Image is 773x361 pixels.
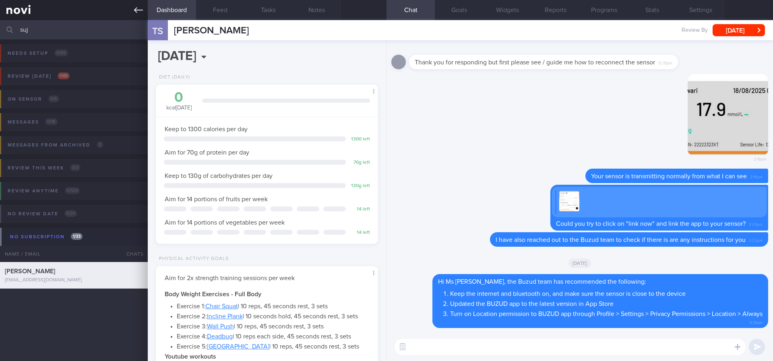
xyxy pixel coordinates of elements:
[6,117,60,128] div: Messages
[205,303,238,309] a: Chair Squat
[6,163,83,173] div: Review this week
[350,160,370,166] div: 70 g left
[6,186,82,196] div: Review anytime
[6,94,61,105] div: On sensor
[174,26,249,35] span: [PERSON_NAME]
[658,58,672,66] span: 12:33pm
[165,291,261,297] strong: Body Weight Exercises - Full Body
[6,208,79,219] div: No review date
[559,191,579,211] img: Replying to photo by
[165,126,248,132] span: Keep to 1300 calories per day
[165,353,216,360] strong: Youtube workouts
[415,59,655,66] span: Thank you for responding but first please see / guide me how to reconnect the sensor
[97,141,103,148] span: 0
[177,330,369,340] li: Exercise 4: | 10 reps each side, 45 seconds rest, 3 sets
[164,91,194,112] div: kcal [DATE]
[116,246,148,262] div: Chats
[688,74,768,155] img: Photo by Joel
[556,221,746,227] span: Could you try to click on "link now" and link the app to your sensor?
[207,313,243,320] a: Incline Plank
[165,196,268,202] span: Aim for 14 portions of fruits per week
[45,118,58,125] span: 0 / 18
[6,140,105,151] div: Messages from Archived
[164,91,194,105] div: 0
[350,206,370,212] div: 14 left
[143,15,173,46] div: TS
[165,149,249,156] span: Aim for 70g of protein per day
[48,95,59,102] span: 0 / 6
[496,237,746,243] span: I have also reached out to the Buzud team to check if there is are any instructions for you
[682,27,708,34] span: Review By
[207,333,233,340] a: Deadbug
[450,308,763,318] li: Turn on Location permission to BUZUD app through Profile > Settings > Privacy Permissions > Locat...
[450,298,763,308] li: Updated the BUZUD app to the latest version in App Store
[591,173,747,179] span: Your sensor is transmitting normally from what I can see
[65,187,80,194] span: 0 / 124
[8,231,85,242] div: No subscription
[177,300,369,310] li: Exercise 1: | 10 reps, 45 seconds rest, 3 sets
[750,172,763,180] span: 2:16pm
[177,310,369,320] li: Exercise 2: | 10 seconds hold, 45 seconds rest, 3 sets
[6,48,70,59] div: Needs setup
[58,72,70,79] span: 1 / 49
[438,278,646,285] span: Hi Ms [PERSON_NAME], the Buzud team has recommended the following:
[6,71,72,82] div: Review [DATE]
[749,220,763,227] span: 2:20pm
[177,340,369,351] li: Exercise 5: | 10 reps, 45 seconds rest, 3 sets
[64,210,77,217] span: 0 / 21
[713,24,765,36] button: [DATE]
[750,318,763,326] span: 8:39am
[450,288,763,298] li: Keep the internet and bluetooth on, and make sure the sensor is close to the device
[207,323,234,330] a: Wall Push
[165,173,273,179] span: Keep to 130g of carbohydrates per day
[70,164,81,171] span: 0 / 3
[350,136,370,142] div: 1300 left
[54,50,68,56] span: 0 / 85
[5,277,143,283] div: [EMAIL_ADDRESS][DOMAIN_NAME]
[568,258,591,268] span: [DATE]
[165,275,295,281] span: Aim for 2x strength training sessions per week
[350,183,370,189] div: 130 g left
[177,320,369,330] li: Exercise 3: | 10 reps, 45 seconds rest, 3 sets
[754,155,767,162] span: 2:16pm
[350,230,370,236] div: 14 left
[749,236,763,243] span: 2:22pm
[71,233,83,240] span: 1 / 33
[207,343,269,350] a: [GEOGRAPHIC_DATA]
[165,219,285,226] span: Aim for 14 portions of vegetables per week
[156,256,229,262] div: Physical Activity Goals
[156,74,190,80] div: Diet (Daily)
[5,268,55,274] span: [PERSON_NAME]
